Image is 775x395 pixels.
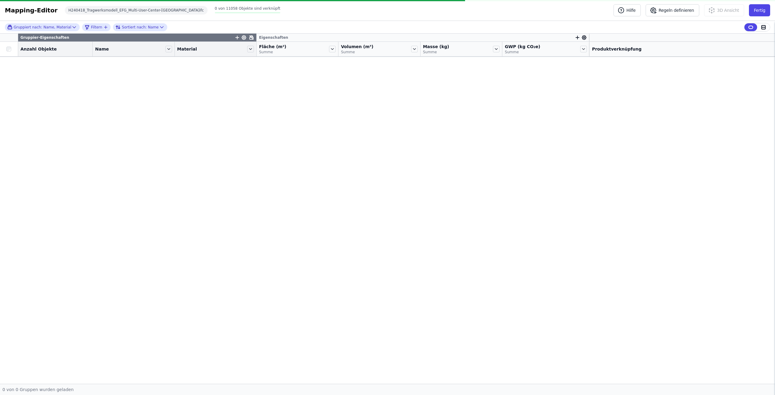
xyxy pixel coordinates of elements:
[177,46,197,52] span: Material
[259,35,288,40] span: Eigenschaften
[614,4,641,16] button: Hilfe
[259,44,286,50] span: Fläche (m²)
[423,50,449,54] span: Summe
[7,25,71,30] div: Name, Material
[341,50,373,54] span: Summe
[91,25,102,30] span: Filtern
[122,25,147,30] span: Sortiert nach:
[21,35,69,40] span: Gruppier-Eigenschaften
[95,46,109,52] span: Name
[215,6,280,11] span: 0 von 11058 Objekte sind verknüpft
[259,50,286,54] span: Summe
[704,4,744,16] button: 3D Ansicht
[14,25,42,30] span: Gruppiert nach:
[65,6,208,15] div: H240418_Tragwerksmodell_EFG_Multi-User-Center-[GEOGRAPHIC_DATA]ifc
[341,44,373,50] span: Volumen (m³)
[749,4,770,16] button: Fertig
[592,46,773,52] div: Produktverknüpfung
[5,6,58,15] div: Mapping-Editor
[85,24,108,31] button: filter_by
[423,44,449,50] span: Masse (kg)
[646,4,699,16] button: Regeln definieren
[115,24,158,31] div: Name
[505,44,540,50] span: GWP (kg CO₂e)
[505,50,540,54] span: Summe
[21,46,57,52] span: Anzahl Objekte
